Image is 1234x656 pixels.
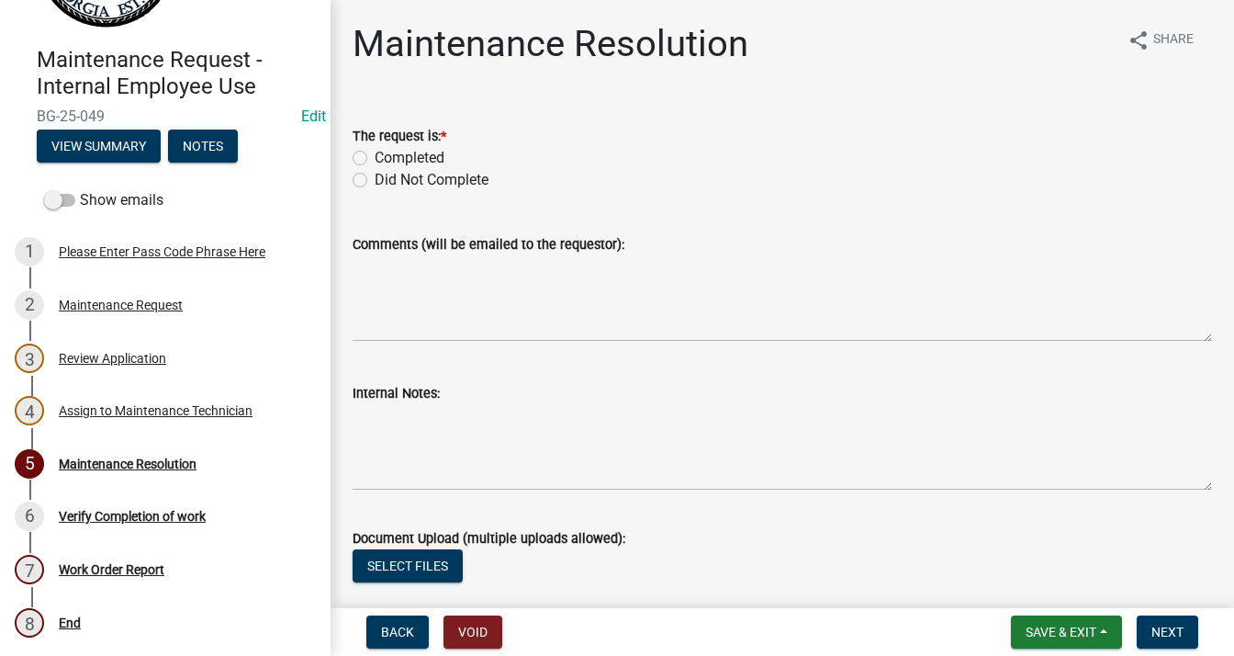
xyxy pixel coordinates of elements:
wm-modal-confirm: Summary [37,140,161,154]
button: Select files [353,549,463,582]
div: 1 [15,237,44,266]
div: 3 [15,344,44,373]
span: BG-25-049 [37,107,294,125]
label: Document Upload (multiple uploads allowed): [353,533,625,546]
button: Save & Exit [1011,616,1122,649]
label: Completed [375,147,444,169]
button: Next [1137,616,1198,649]
div: Assign to Maintenance Technician [59,404,252,417]
span: Next [1151,625,1184,639]
label: The request is: [353,130,446,143]
div: 8 [15,608,44,638]
button: View Summary [37,130,161,163]
div: End [59,616,81,629]
div: Verify Completion of work [59,510,206,523]
div: 2 [15,290,44,320]
h4: Maintenance Request - Internal Employee Use [37,47,316,100]
div: 7 [15,555,44,584]
span: Save & Exit [1026,625,1096,639]
div: Maintenance Request [59,299,183,311]
button: Back [366,616,429,649]
div: Review Application [59,352,166,365]
label: Internal Notes: [353,388,440,401]
h1: Maintenance Resolution [353,22,748,66]
span: Share [1153,29,1194,51]
label: Show emails [44,189,163,211]
button: Notes [168,130,238,163]
label: Did Not Complete [375,169,488,191]
div: 4 [15,396,44,425]
div: 5 [15,449,44,479]
wm-modal-confirm: Edit Application Number [301,107,326,125]
div: 6 [15,502,44,531]
i: share [1127,29,1150,51]
span: Back [381,625,414,639]
button: Void [443,616,502,649]
div: Maintenance Resolution [59,458,196,470]
wm-modal-confirm: Notes [168,140,238,154]
label: Comments (will be emailed to the requestor): [353,239,624,252]
div: Work Order Report [59,563,164,576]
button: shareShare [1113,22,1208,58]
div: Please Enter Pass Code Phrase Here [59,245,265,258]
a: Edit [301,107,326,125]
